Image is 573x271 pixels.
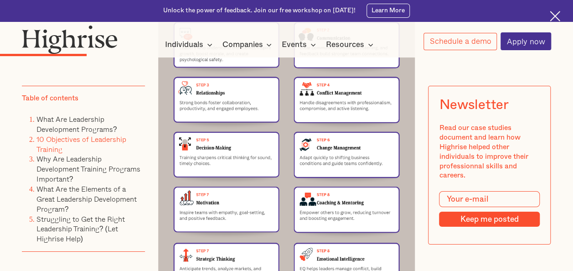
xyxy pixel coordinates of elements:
a: 10 Objectives of Leadership Training [36,134,126,155]
a: Learn More [367,4,410,17]
a: Apply now [501,32,551,50]
div: Events [282,39,307,50]
a: Schedule a demo [423,33,497,50]
div: Resources [326,39,376,50]
div: Unlock the power of feedback. Join our free workshop on [DATE]! [163,6,356,15]
a: Why Are Leadership Development Training Programs Important? [36,154,140,185]
div: Companies [222,39,263,50]
div: Events [282,39,319,50]
div: Read our case studies document and learn how Highrise helped other individuals to improve their p... [439,123,540,180]
img: Cross icon [550,11,560,21]
div: Resources [326,39,364,50]
a: Struggling to Get the Right Leadership Training? (Let Highrise Help) [36,214,125,245]
a: What Are the Elements of a Great Leadership Development Program? [36,183,137,214]
a: What Are Leadership Development Programs? [36,114,117,135]
div: Newsletter [439,97,509,113]
input: Keep me posted [439,212,540,227]
div: Individuals [165,39,215,50]
div: Companies [222,39,274,50]
div: Individuals [165,39,203,50]
input: Your e-mail [439,191,540,207]
form: Modal Form [439,191,540,227]
img: Highrise logo [22,25,118,54]
div: Table of contents [22,94,78,103]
